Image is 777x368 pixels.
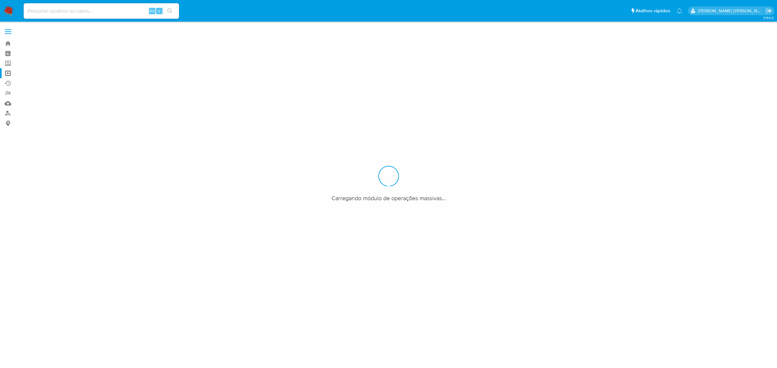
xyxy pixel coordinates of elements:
[163,6,176,16] button: search-icon
[677,8,682,14] a: Notificações
[332,194,446,202] span: Carregando módulo de operações massivas...
[158,8,160,14] span: s
[24,7,179,15] input: Pesquise usuários ou casos...
[698,8,763,14] p: emerson.gomes@mercadopago.com.br
[636,7,670,14] span: Atalhos rápidos
[765,7,772,14] a: Sair
[150,8,155,14] span: Alt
